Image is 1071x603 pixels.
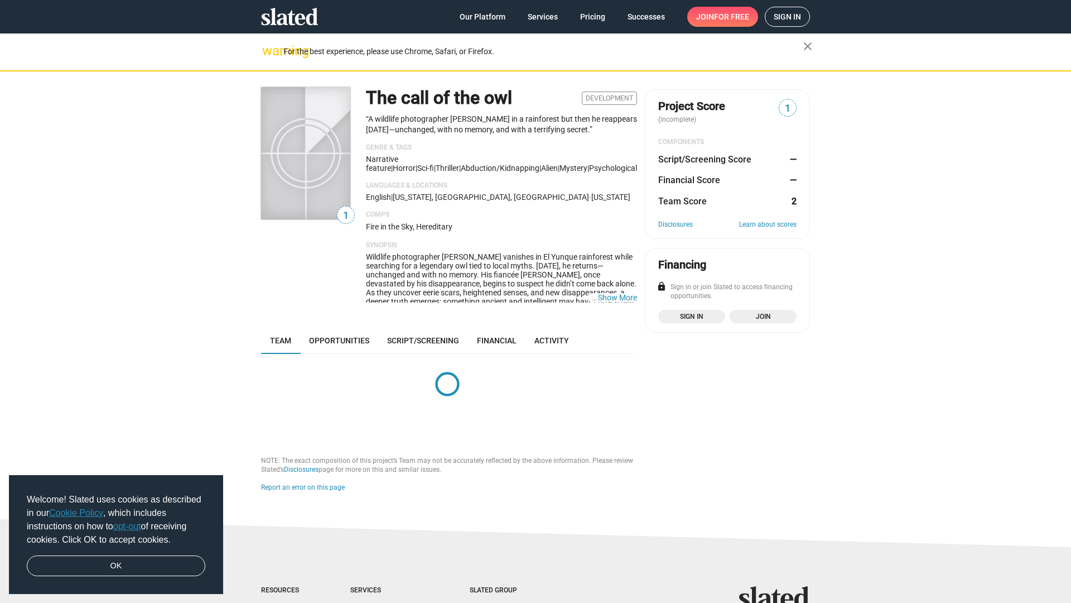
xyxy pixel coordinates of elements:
[658,138,797,147] div: COMPONENTS
[714,7,749,27] span: for free
[49,508,103,518] a: Cookie Policy
[658,154,751,165] dt: Script/Screening Score
[730,310,797,323] a: Join
[366,210,637,219] p: Comps
[416,164,417,173] span: |
[436,164,459,173] span: Thriller
[300,327,378,354] a: Opportunities
[589,193,591,202] span: ·
[658,174,720,186] dt: Financial Score
[801,40,814,53] mat-icon: close
[786,154,797,165] dd: —
[27,556,205,577] a: dismiss cookie message
[350,586,425,595] div: Services
[580,7,605,27] span: Pricing
[665,311,718,322] span: Sign in
[774,7,801,26] span: Sign in
[470,586,546,595] div: Slated Group
[366,181,637,190] p: Languages & Locations
[417,164,434,173] span: Sci-fi
[587,164,589,173] span: |
[309,336,369,345] span: Opportunities
[582,92,637,105] span: Development
[468,327,525,354] a: Financial
[571,7,614,27] a: Pricing
[519,7,567,27] a: Services
[587,293,598,302] span: …
[628,7,665,27] span: Successes
[658,221,693,229] a: Disclosures
[658,310,725,323] a: Sign in
[451,7,514,27] a: Our Platform
[393,164,416,173] span: Horror
[366,193,391,202] span: English
[589,164,637,173] span: psychological
[658,283,797,301] div: Sign in or join Slated to access financing opportunities.
[366,155,398,173] span: Narrative feature
[459,164,461,173] span: |
[619,7,674,27] a: Successes
[534,336,569,345] span: Activity
[434,164,436,173] span: |
[366,241,637,250] p: Synopsis
[366,143,637,152] p: Genre & Tags
[658,116,698,123] span: (incomplete)
[113,521,141,531] a: opt-out
[528,7,558,27] span: Services
[687,7,758,27] a: Joinfor free
[387,336,459,345] span: Script/Screening
[658,257,706,272] div: Financing
[739,221,797,229] a: Learn about scores
[283,44,803,59] div: For the best experience, please use Chrome, Safari, or Firefox.
[261,457,634,475] div: NOTE: The exact composition of this project’s Team may not be accurately reflected by the above i...
[736,311,790,322] span: Join
[658,99,725,114] span: Project Score
[657,281,667,291] mat-icon: lock
[541,164,558,173] span: alien
[9,475,223,595] div: cookieconsent
[558,164,559,173] span: |
[393,193,589,202] span: [US_STATE], [GEOGRAPHIC_DATA], [GEOGRAPHIC_DATA]
[366,114,637,135] p: “A wildlife photographer [PERSON_NAME] in a rainforest but then he reappears [DATE]—unchanged, wi...
[598,293,637,302] button: …Show More
[366,222,637,232] p: Fire in the Sky, Hereditary
[261,327,300,354] a: Team
[477,336,517,345] span: Financial
[261,484,345,492] button: Report an error on this page
[525,327,578,354] a: Activity
[391,164,393,173] span: |
[559,164,587,173] span: mystery
[378,327,468,354] a: Script/Screening
[591,193,630,202] span: [US_STATE]
[461,164,539,173] span: abduction/kidnapping
[366,86,512,110] h1: The call of the owl
[539,164,541,173] span: |
[786,174,797,186] dd: —
[337,208,354,223] span: 1
[765,7,810,27] a: Sign in
[786,195,797,207] dd: 2
[779,101,796,116] span: 1
[270,336,291,345] span: Team
[460,7,505,27] span: Our Platform
[261,586,306,595] div: Resources
[366,252,636,333] span: Wildlife photographer [PERSON_NAME] vanishes in El Yunque rainforest while searching for a legend...
[27,493,205,547] span: Welcome! Slated uses cookies as described in our , which includes instructions on how to of recei...
[284,466,319,473] a: Disclosures
[391,193,393,202] span: |
[696,7,749,27] span: Join
[658,195,707,207] dt: Team Score
[262,44,276,58] mat-icon: warning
